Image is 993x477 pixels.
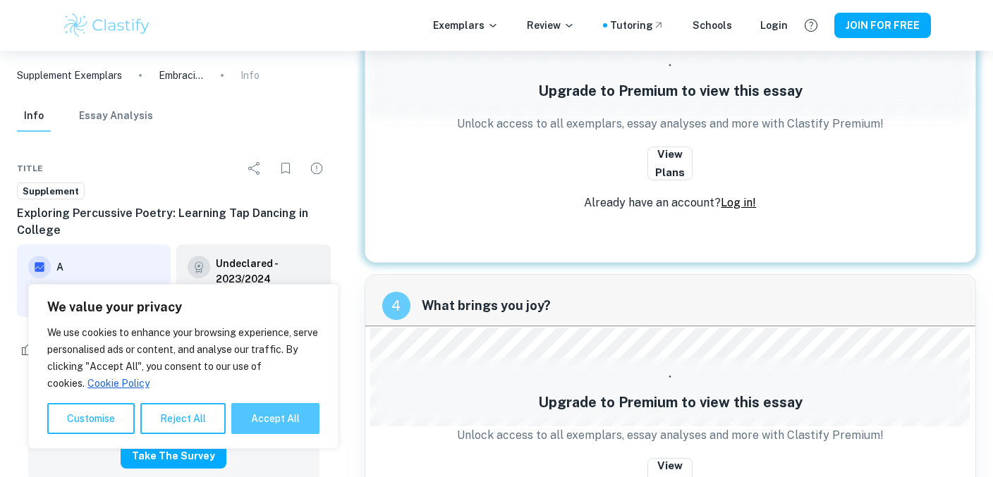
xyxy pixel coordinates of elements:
[47,324,319,392] p: We use cookies to enhance your browsing experience, serve personalised ads or content, and analys...
[721,196,756,209] a: Log in!
[457,116,884,132] p: Unlock access to all exemplars, essay analyses and more with Clastify Premium!
[433,18,499,33] p: Exemplars
[62,11,152,39] img: Clastify logo
[422,296,958,316] span: What brings you joy?
[303,154,331,182] div: Report issue
[17,205,331,239] h6: Exploring Percussive Poetry: Learning Tap Dancing in College
[240,68,260,83] p: Info
[47,299,319,316] p: We value your privacy
[647,147,693,180] button: View Plans
[17,68,122,83] a: Supplement Exemplars
[56,259,159,275] h6: A
[28,284,339,449] div: We value your privacy
[382,292,410,320] div: recipe
[17,162,43,175] span: Title
[159,68,204,83] p: Embracing Differences: My Journey to Understanding Polish Identity and Building Community
[527,18,575,33] p: Review
[538,392,803,413] h5: Upgrade to Premium to view this essay
[121,443,226,469] button: Take the Survey
[693,18,732,33] a: Schools
[538,80,803,101] h5: Upgrade to Premium to view this essay
[610,18,664,33] a: Tutoring
[17,182,85,200] a: Supplement
[216,256,319,287] a: Undeclared - 2023/2024
[140,403,226,434] button: Reject All
[17,338,54,361] div: Like
[584,194,756,211] p: Already have an account?
[18,185,84,199] span: Supplement
[47,403,135,434] button: Customise
[760,18,788,33] a: Login
[87,377,150,390] a: Cookie Policy
[240,154,269,182] div: Share
[272,154,300,182] div: Bookmark
[17,101,51,132] button: Info
[799,13,823,37] button: Help and Feedback
[79,101,153,132] button: Essay Analysis
[231,403,319,434] button: Accept All
[457,427,884,444] p: Unlock access to all exemplars, essay analyses and more with Clastify Premium!
[834,13,931,38] button: JOIN FOR FREE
